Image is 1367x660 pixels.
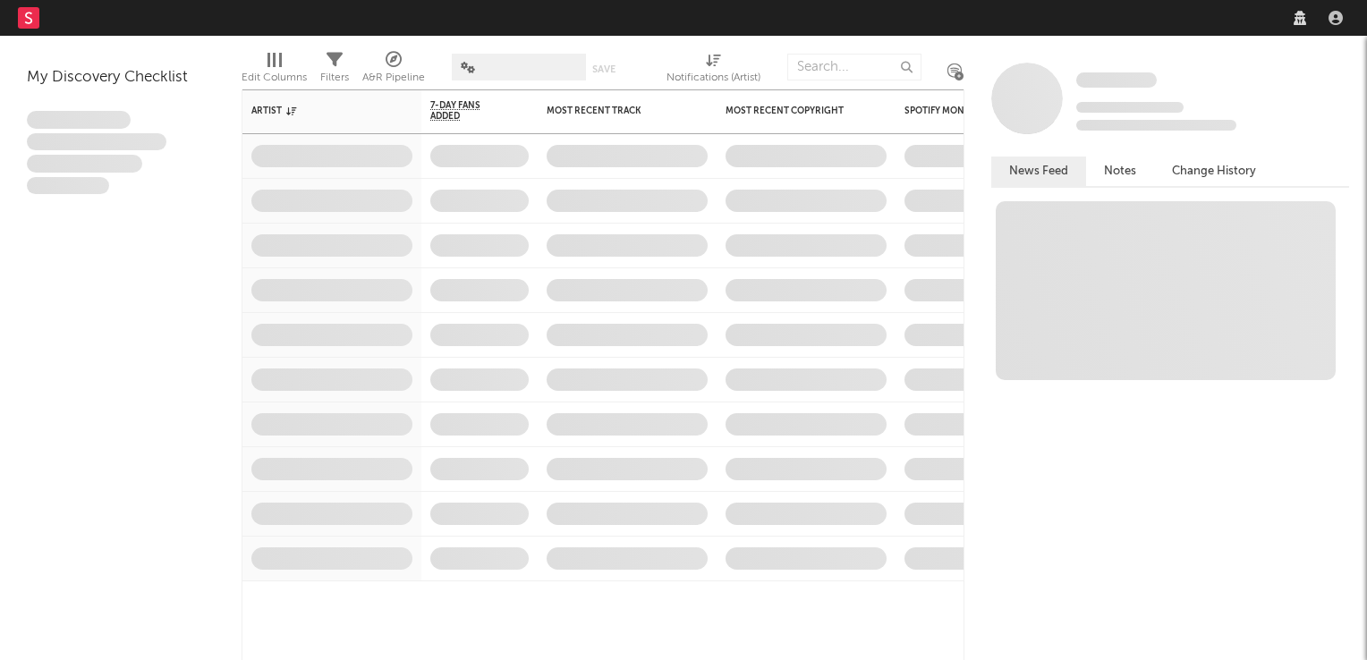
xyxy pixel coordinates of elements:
button: Notes [1086,157,1154,186]
div: Filters [320,67,349,89]
input: Search... [787,54,921,80]
div: Most Recent Track [547,106,681,116]
span: Lorem ipsum dolor [27,111,131,129]
span: 7-Day Fans Added [430,100,502,122]
div: Most Recent Copyright [726,106,860,116]
span: Aliquam viverra [27,177,109,195]
div: Artist [251,106,386,116]
span: Some Artist [1076,72,1157,88]
div: Spotify Monthly Listeners [904,106,1039,116]
div: Filters [320,45,349,97]
div: Edit Columns [242,45,307,97]
button: Change History [1154,157,1274,186]
span: Praesent ac interdum [27,155,142,173]
span: Integer aliquet in purus et [27,133,166,151]
button: News Feed [991,157,1086,186]
div: My Discovery Checklist [27,67,215,89]
span: 0 fans last week [1076,120,1236,131]
a: Some Artist [1076,72,1157,89]
span: Tracking Since: [DATE] [1076,102,1184,113]
button: Save [592,64,616,74]
div: A&R Pipeline [362,67,425,89]
div: Edit Columns [242,67,307,89]
div: Notifications (Artist) [667,67,760,89]
div: A&R Pipeline [362,45,425,97]
div: Notifications (Artist) [667,45,760,97]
